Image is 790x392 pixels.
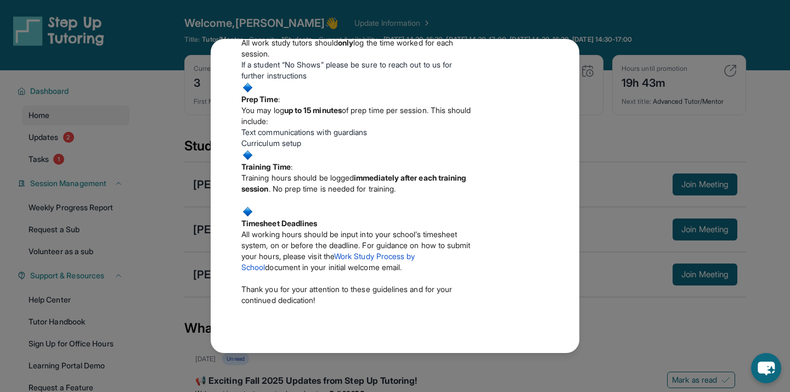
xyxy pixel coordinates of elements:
span: Curriculum setup [241,138,301,148]
span: document in your initial welcome email. [265,262,402,272]
span: Training hours should be logged [241,173,354,182]
span: . No prep time is needed for training. [269,184,396,193]
strong: Timesheet Deadlines [241,219,317,228]
span: If a student “No Shows” please be sure to reach out to us for further instructions [241,60,452,80]
strong: Training Time [241,162,291,171]
strong: only [338,38,353,47]
span: Text communications with guardians [241,127,367,137]
span: Thank you for your attention to these guidelines and for your continued dedication! [241,284,452,305]
img: :small_blue_diamond: [241,205,254,218]
strong: immediately after each training session [241,173,466,193]
span: All work study tutors should [241,38,338,47]
strong: up to 15 minutes [284,105,342,115]
span: of prep time per session. This should include: [241,105,471,126]
span: : [291,162,292,171]
strong: Prep Time [241,94,278,104]
img: :small_blue_diamond: [241,149,254,161]
img: :small_blue_diamond: [241,81,254,94]
span: : [278,94,280,104]
button: chat-button [751,353,781,383]
span: All working hours should be input into your school’s timesheet system, on or before the deadline.... [241,229,470,261]
span: You may log [241,105,284,115]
